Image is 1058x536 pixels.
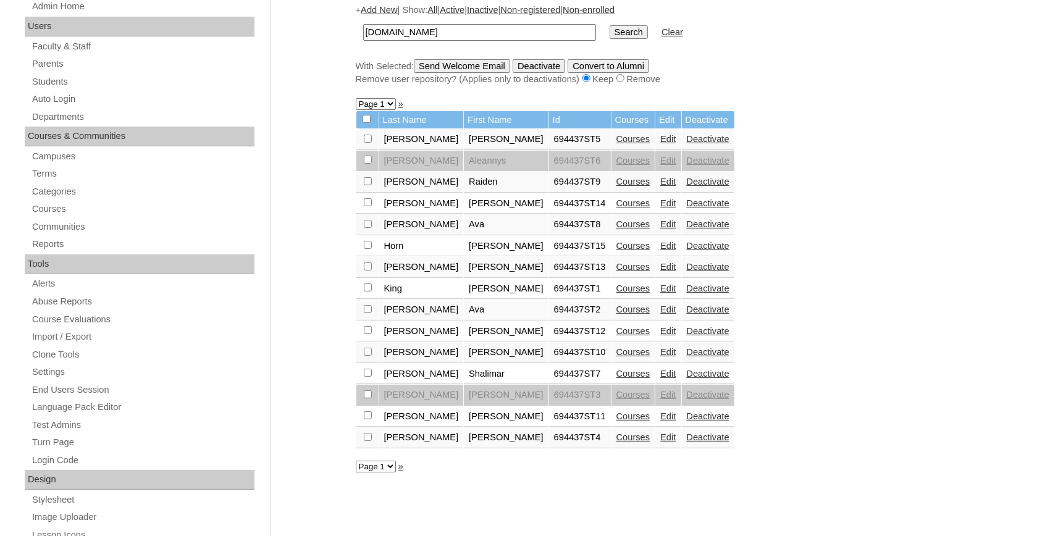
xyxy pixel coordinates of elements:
td: [PERSON_NAME] [379,257,464,278]
td: 694437ST10 [549,342,611,363]
a: Clear [661,27,683,37]
td: [PERSON_NAME] [379,342,464,363]
td: [PERSON_NAME] [379,129,464,150]
td: Edit [655,111,681,129]
a: Edit [660,134,676,144]
a: Edit [660,219,676,229]
a: Courses [31,201,254,217]
td: 694437ST6 [549,151,611,172]
a: Edit [660,411,676,421]
a: Add New [361,5,397,15]
td: 694437ST15 [549,236,611,257]
a: Courses [616,390,650,400]
div: Courses & Communities [25,127,254,146]
td: Raiden [464,172,548,193]
input: Search [610,25,648,39]
input: Convert to Alumni [568,59,649,73]
a: Deactivate [687,262,729,272]
a: Courses [616,198,650,208]
a: Deactivate [687,219,729,229]
td: [PERSON_NAME] [379,299,464,320]
div: + | Show: | | | | [356,4,967,85]
a: Language Pack Editor [31,400,254,415]
a: Edit [660,326,676,336]
a: Deactivate [687,347,729,357]
a: Edit [660,177,676,186]
td: [PERSON_NAME] [464,129,548,150]
a: Edit [660,241,676,251]
input: Deactivate [513,59,565,73]
a: Deactivate [687,432,729,442]
a: Auto Login [31,91,254,107]
a: Courses [616,134,650,144]
a: Courses [616,219,650,229]
a: Parents [31,56,254,72]
td: 694437ST7 [549,364,611,385]
div: Design [25,470,254,490]
a: Deactivate [687,369,729,379]
a: Deactivate [687,326,729,336]
a: Edit [660,198,676,208]
a: Active [440,5,464,15]
input: Send Welcome Email [414,59,510,73]
td: 694437ST1 [549,278,611,299]
a: Settings [31,364,254,380]
a: Deactivate [687,241,729,251]
td: [PERSON_NAME] [464,385,548,406]
td: [PERSON_NAME] [464,406,548,427]
td: First Name [464,111,548,129]
td: 694437ST11 [549,406,611,427]
a: Edit [660,262,676,272]
a: Campuses [31,149,254,164]
a: Stylesheet [31,492,254,508]
td: [PERSON_NAME] [379,172,464,193]
a: Courses [616,411,650,421]
a: Deactivate [687,134,729,144]
a: Deactivate [687,177,729,186]
a: All [427,5,437,15]
td: [PERSON_NAME] [464,236,548,257]
td: 694437ST8 [549,214,611,235]
a: Courses [616,369,650,379]
div: With Selected: [356,59,967,86]
td: [PERSON_NAME] [379,406,464,427]
a: Abuse Reports [31,294,254,309]
a: Courses [616,347,650,357]
td: 694437ST9 [549,172,611,193]
td: Ava [464,214,548,235]
a: Edit [660,369,676,379]
div: Tools [25,254,254,274]
td: [PERSON_NAME] [464,342,548,363]
a: Communities [31,219,254,235]
td: 694437ST13 [549,257,611,278]
a: Edit [660,390,676,400]
a: Import / Export [31,329,254,345]
a: » [398,99,403,109]
td: Shalimar [464,364,548,385]
td: [PERSON_NAME] [464,427,548,448]
a: Image Uploader [31,509,254,525]
a: Deactivate [687,156,729,165]
a: Deactivate [687,283,729,293]
a: Turn Page [31,435,254,450]
td: 694437ST4 [549,427,611,448]
a: Course Evaluations [31,312,254,327]
td: [PERSON_NAME] [379,364,464,385]
a: Alerts [31,276,254,291]
td: Ava [464,299,548,320]
td: Id [549,111,611,129]
a: Courses [616,283,650,293]
a: Inactive [467,5,498,15]
td: 694437ST5 [549,129,611,150]
a: Non-registered [500,5,560,15]
td: [PERSON_NAME] [464,321,548,342]
a: Deactivate [687,198,729,208]
a: Deactivate [687,304,729,314]
a: Courses [616,432,650,442]
a: Edit [660,283,676,293]
td: Horn [379,236,464,257]
td: [PERSON_NAME] [464,193,548,214]
a: Edit [660,304,676,314]
a: Edit [660,156,676,165]
td: [PERSON_NAME] [379,321,464,342]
